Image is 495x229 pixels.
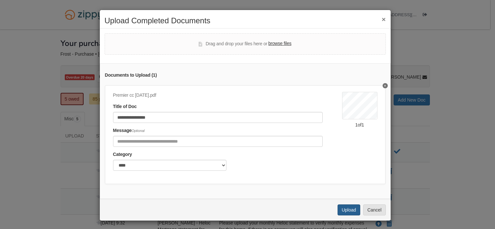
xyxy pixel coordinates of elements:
select: Category [113,160,226,171]
label: Category [113,151,132,158]
button: Delete Premier cc 9.3.25 [383,83,388,88]
button: Upload [338,204,360,215]
span: Optional [132,129,144,133]
h2: Upload Completed Documents [105,16,386,25]
div: Premier cc [DATE].pdf [113,92,323,99]
button: Cancel [363,204,386,215]
div: Documents to Upload ( 1 ) [105,72,386,79]
div: Drag and drop your files here or [199,40,291,48]
label: Message [113,127,145,134]
label: Title of Doc [113,103,137,110]
button: × [382,16,386,23]
input: Include any comments on this document [113,136,323,147]
div: 1 of 1 [342,122,377,128]
label: browse files [268,40,291,47]
input: Document Title [113,112,323,123]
